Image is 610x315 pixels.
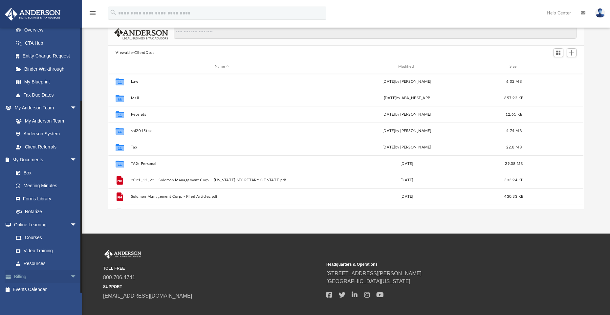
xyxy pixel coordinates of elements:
span: arrow_drop_down [70,270,83,283]
a: My Blueprint [9,76,83,89]
a: Overview [9,24,87,37]
button: 2021_12_22 - Solomon Management Corp. - [US_STATE] SECRETARY OF STATE.pdf [131,178,313,182]
a: Box [9,166,80,179]
div: id [111,64,128,70]
a: [GEOGRAPHIC_DATA][US_STATE] [326,279,410,284]
span: 29.08 MB [505,162,523,166]
span: arrow_drop_down [70,153,83,167]
div: [DATE] by ABA_NEST_APP [316,95,498,101]
span: 4.74 MB [506,129,522,133]
a: Courses [9,231,83,244]
button: Receipts [131,112,313,117]
a: [EMAIL_ADDRESS][DOMAIN_NAME] [103,293,192,299]
span: 22.8 MB [506,146,522,149]
a: Billingarrow_drop_down [5,270,87,283]
a: My Anderson Team [9,114,80,127]
a: Meeting Minutes [9,179,83,192]
span: 430.33 KB [505,195,524,198]
span: 6.02 MB [506,80,522,83]
a: Entity Change Request [9,50,87,63]
div: grid [108,73,583,209]
small: Headquarters & Operations [326,261,545,267]
i: search [110,9,117,16]
img: Anderson Advisors Platinum Portal [3,8,62,21]
div: [DATE] by [PERSON_NAME] [316,145,498,150]
input: Search files and folders [174,27,577,39]
a: CTA Hub [9,36,87,50]
small: TOLL FREE [103,265,322,271]
a: Tax Due Dates [9,88,87,101]
a: Resources [9,257,83,270]
div: [DATE] [316,177,498,183]
div: [DATE] [316,194,498,200]
a: Events Calendar [5,283,87,296]
a: [STREET_ADDRESS][PERSON_NAME] [326,271,422,276]
div: [DATE] by [PERSON_NAME] [316,128,498,134]
div: Name [131,64,313,70]
a: menu [89,12,97,17]
a: 800.706.4741 [103,275,135,280]
a: Notarize [9,205,83,218]
i: menu [89,9,97,17]
div: Size [501,64,527,70]
span: arrow_drop_down [70,218,83,232]
a: Online Learningarrow_drop_down [5,218,83,231]
a: Anderson System [9,127,83,141]
span: 333.94 KB [505,178,524,182]
span: 12.61 KB [506,113,522,116]
button: Viewable-ClientDocs [116,50,154,56]
div: Modified [316,64,498,70]
button: Law [131,79,313,84]
a: My Documentsarrow_drop_down [5,153,83,167]
a: Client Referrals [9,140,83,153]
a: Forms Library [9,192,80,205]
small: SUPPORT [103,284,322,290]
button: TAX: Personal [131,162,313,166]
img: Anderson Advisors Platinum Portal [103,250,142,259]
a: Binder Walkthrough [9,62,87,76]
a: My Anderson Teamarrow_drop_down [5,101,83,115]
div: [DATE] [316,161,498,167]
a: Video Training [9,244,80,257]
button: Switch to Grid View [554,48,563,57]
span: arrow_drop_down [70,101,83,115]
button: Tax [131,145,313,149]
img: User Pic [595,8,605,18]
span: 857.92 KB [505,96,524,100]
div: [DATE] by [PERSON_NAME] [316,79,498,85]
button: sol2015tax [131,129,313,133]
button: Mail [131,96,313,100]
button: Add [567,48,577,57]
div: [DATE] by [PERSON_NAME] [316,112,498,118]
button: Solomon Management Corp. - Filed Articles.pdf [131,194,313,199]
div: id [530,64,576,70]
